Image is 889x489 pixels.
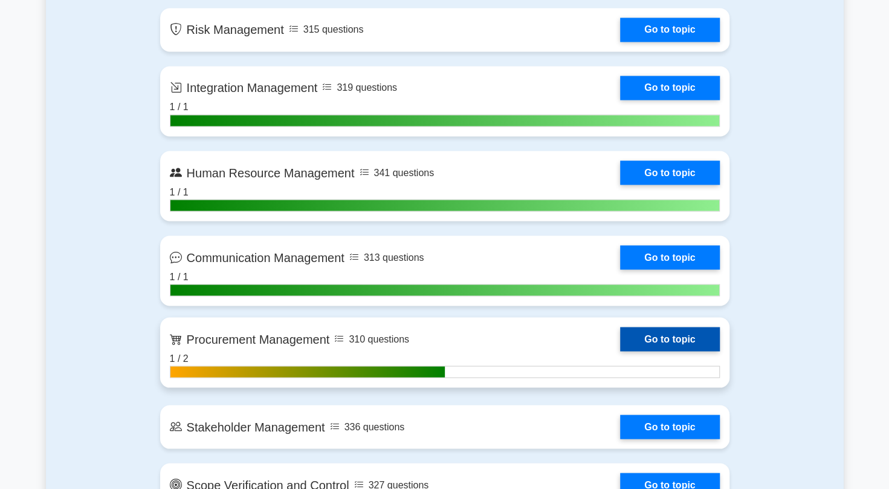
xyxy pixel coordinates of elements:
a: Go to topic [620,160,719,185]
a: Go to topic [620,327,719,351]
a: Go to topic [620,76,719,100]
a: Go to topic [620,18,719,42]
a: Go to topic [620,415,719,439]
a: Go to topic [620,245,719,269]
